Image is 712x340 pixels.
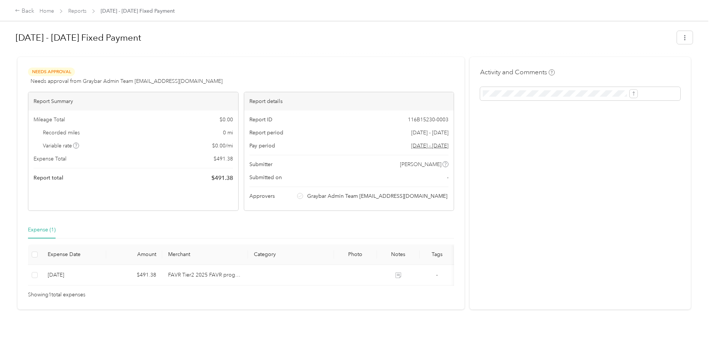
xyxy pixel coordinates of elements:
[162,265,248,286] td: FAVR Tier2 2025 FAVR program
[670,298,712,340] iframe: Everlance-gr Chat Button Frame
[28,291,85,299] span: Showing 1 total expenses
[162,244,248,265] th: Merchant
[15,7,34,16] div: Back
[249,192,275,200] span: Approvers
[480,68,555,77] h4: Activity and Comments
[223,129,233,137] span: 0 mi
[34,116,65,124] span: Mileage Total
[377,244,420,265] th: Notes
[42,244,106,265] th: Expense Date
[43,129,80,137] span: Recorded miles
[40,8,54,14] a: Home
[249,129,283,137] span: Report period
[334,244,377,265] th: Photo
[244,92,454,110] div: Report details
[106,265,162,286] td: $491.38
[249,160,272,168] span: Submitter
[28,68,75,76] span: Needs Approval
[408,116,448,124] span: 116B15230-0003
[101,7,175,15] span: [DATE] - [DATE] Fixed Payment
[248,244,334,265] th: Category
[34,155,66,163] span: Expense Total
[214,155,233,163] span: $ 491.38
[411,142,448,150] span: Go to pay period
[16,29,672,47] h1: Sep 1 - 30, 2025 Fixed Payment
[68,8,86,14] a: Reports
[28,226,56,234] div: Expense (1)
[31,77,223,85] span: Needs approval from Graybar Admin Team [EMAIL_ADDRESS][DOMAIN_NAME]
[28,92,238,110] div: Report Summary
[307,192,447,200] span: Graybar Admin Team [EMAIL_ADDRESS][DOMAIN_NAME]
[34,174,63,182] span: Report total
[400,160,441,168] span: [PERSON_NAME]
[106,244,162,265] th: Amount
[411,129,448,137] span: [DATE] - [DATE]
[426,251,448,258] div: Tags
[249,174,282,181] span: Submitted on
[249,116,272,124] span: Report ID
[220,116,233,124] span: $ 0.00
[447,174,448,181] span: -
[43,142,79,150] span: Variable rate
[212,142,233,150] span: $ 0.00 / mi
[42,265,106,286] td: 10-3-2025
[249,142,275,150] span: Pay period
[420,244,454,265] th: Tags
[211,174,233,183] span: $ 491.38
[436,272,438,278] span: -
[420,265,454,286] td: -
